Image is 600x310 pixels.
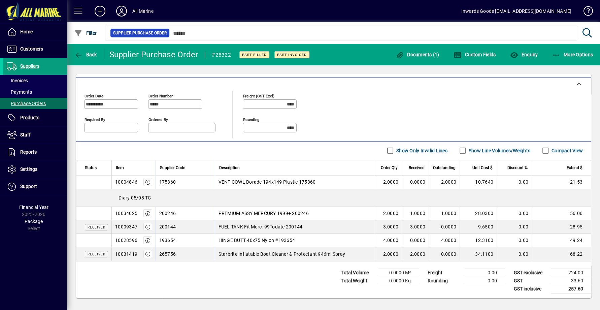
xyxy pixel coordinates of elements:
[109,49,198,60] div: Supplier Purchase Order
[25,219,43,224] span: Package
[424,277,465,285] td: Rounding
[243,117,259,122] mat-label: Rounding
[510,269,551,277] td: GST exclusive
[402,176,429,189] td: 0.0000
[3,110,67,126] a: Products
[148,117,168,122] mat-label: Ordered by
[508,49,539,61] button: Enquiry
[532,207,591,220] td: 56.06
[402,220,429,234] td: 3.0000
[3,86,67,98] a: Payments
[219,164,240,172] span: Description
[74,52,97,57] span: Back
[396,52,439,57] span: Documents (1)
[115,251,137,257] div: 10031419
[402,247,429,261] td: 2.0000
[433,164,456,172] span: Outstanding
[219,210,309,217] span: PREMIUM ASSY MERCURY 1999+ 200246
[472,164,493,172] span: Unit Cost $
[20,149,37,155] span: Reports
[219,179,316,185] span: VENT COWL Dorade 194x149 Plastic 175360
[378,269,419,277] td: 0.0000 M³
[338,269,378,277] td: Total Volume
[20,46,43,52] span: Customers
[20,63,39,69] span: Suppliers
[532,176,591,189] td: 21.53
[115,210,137,217] div: 10034025
[219,223,303,230] span: FUEL TANK Fit Merc. 99Todate 200144
[510,285,551,293] td: GST inclusive
[532,234,591,247] td: 49.24
[409,164,425,172] span: Received
[460,176,497,189] td: 10.7640
[429,247,460,261] td: 0.0000
[465,277,505,285] td: 0.00
[3,41,67,58] a: Customers
[429,234,460,247] td: 4.0000
[76,189,591,207] div: Diary 05/08 TC
[219,237,295,244] span: HINGE BUTT 40x75 Nylon #193654
[578,1,592,23] a: Knowledge Base
[3,24,67,40] a: Home
[497,234,532,247] td: 0.00
[567,164,582,172] span: Extend $
[551,277,591,285] td: 33.60
[552,52,593,57] span: More Options
[19,205,48,210] span: Financial Year
[115,223,137,230] div: 10009347
[551,285,591,293] td: 257.60
[7,89,32,95] span: Payments
[375,176,402,189] td: 2.0000
[156,234,215,247] td: 193654
[375,207,402,220] td: 2.0000
[429,176,460,189] td: 2.0000
[74,30,97,36] span: Filter
[148,93,173,98] mat-label: Order number
[242,53,267,57] span: Part Filled
[460,207,497,220] td: 28.0300
[20,132,31,137] span: Staff
[7,78,28,83] span: Invoices
[510,52,538,57] span: Enquiry
[7,101,46,106] span: Purchase Orders
[212,50,231,60] div: #28322
[375,220,402,234] td: 3.0000
[160,164,185,172] span: Supplier Code
[156,220,215,234] td: 200144
[115,179,137,185] div: 10004846
[460,247,497,261] td: 34.1100
[467,147,530,154] label: Show Line Volumes/Weights
[507,164,528,172] span: Discount %
[550,147,583,154] label: Compact View
[551,49,595,61] button: More Options
[156,207,215,220] td: 200246
[497,176,532,189] td: 0.00
[532,247,591,261] td: 68.22
[3,75,67,86] a: Invoices
[394,49,441,61] button: Documents (1)
[116,164,124,172] span: Item
[85,164,97,172] span: Status
[402,207,429,220] td: 1.0000
[88,252,105,256] span: Received
[132,6,154,17] div: All Marine
[156,176,215,189] td: 175360
[73,49,99,61] button: Back
[85,117,105,122] mat-label: Required by
[452,49,498,61] button: Custom Fields
[243,93,274,98] mat-label: Freight (GST excl)
[375,247,402,261] td: 2.0000
[497,207,532,220] td: 0.00
[20,29,33,34] span: Home
[20,184,37,189] span: Support
[532,220,591,234] td: 28.95
[88,225,105,229] span: Received
[381,164,398,172] span: Order Qty
[3,144,67,161] a: Reports
[111,5,132,17] button: Profile
[338,277,378,285] td: Total Weight
[67,49,104,61] app-page-header-button: Back
[402,234,429,247] td: 0.0000
[465,269,505,277] td: 0.00
[375,234,402,247] td: 4.0000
